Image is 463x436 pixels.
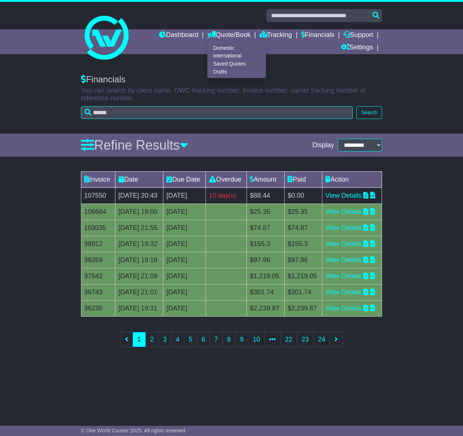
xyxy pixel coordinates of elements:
[247,188,285,204] td: $88.44
[247,220,285,236] td: $74.87
[197,332,210,347] a: 6
[325,208,362,215] a: View Details
[325,288,362,296] a: View Details
[356,106,382,119] button: Search
[81,236,115,252] td: 98912
[247,236,285,252] td: $155.3
[247,204,285,220] td: $25.35
[163,220,206,236] td: [DATE]
[81,188,115,204] td: 107550
[163,252,206,268] td: [DATE]
[297,332,314,347] a: 23
[325,224,362,231] a: View Details
[260,29,292,42] a: Tracking
[247,268,285,284] td: $1,219.05
[235,332,248,347] a: 9
[115,252,163,268] td: [DATE] 19:18
[247,284,285,301] td: $301.74
[325,305,362,312] a: View Details
[115,236,163,252] td: [DATE] 19:32
[163,188,206,204] td: [DATE]
[325,256,362,264] a: View Details
[247,301,285,317] td: $2,239.87
[210,332,223,347] a: 7
[208,44,266,52] a: Domestic
[208,52,266,60] a: International
[285,284,322,301] td: $301.74
[163,268,206,284] td: [DATE]
[81,284,115,301] td: 96743
[163,301,206,317] td: [DATE]
[325,272,362,280] a: View Details
[81,428,187,433] span: © One World Courier 2025. All rights reserved.
[163,204,206,220] td: [DATE]
[322,172,382,188] td: Action
[285,301,322,317] td: $2,239.87
[285,172,322,188] td: Paid
[163,236,206,252] td: [DATE]
[184,332,197,347] a: 5
[81,204,115,220] td: 106684
[81,301,115,317] td: 96235
[205,172,247,188] td: Overdue
[222,332,236,347] a: 8
[115,172,163,188] td: Date
[285,252,322,268] td: $97.96
[208,68,266,76] a: Drafts
[115,204,163,220] td: [DATE] 19:00
[115,188,163,204] td: [DATE] 20:43
[159,29,198,42] a: Dashboard
[313,332,330,347] a: 24
[207,42,266,78] div: Quote/Book
[285,188,322,204] td: $0.00
[81,74,382,85] div: Financials
[81,87,382,103] p: You can search by client name, OWC tracking number, invoice number, carrier tracking number or re...
[325,192,362,199] a: View Details
[81,138,188,153] a: Refine Results
[115,268,163,284] td: [DATE] 21:08
[285,220,322,236] td: $74.87
[280,332,297,347] a: 22
[312,141,334,149] span: Display
[81,252,115,268] td: 98269
[209,191,244,201] div: 10 day(s)
[171,332,184,347] a: 4
[115,284,163,301] td: [DATE] 21:01
[285,236,322,252] td: $155.3
[158,332,171,347] a: 3
[81,172,115,188] td: Invoice
[301,29,334,42] a: Financials
[285,204,322,220] td: $25.35
[81,268,115,284] td: 97542
[344,29,373,42] a: Support
[163,284,206,301] td: [DATE]
[163,172,206,188] td: Due Date
[81,220,115,236] td: 103035
[208,60,266,68] a: Saved Quotes
[207,29,251,42] a: Quote/Book
[341,42,373,54] a: Settings
[247,252,285,268] td: $97.96
[133,332,146,347] a: 1
[247,172,285,188] td: Amount
[325,240,362,247] a: View Details
[285,268,322,284] td: $1,219.05
[115,301,163,317] td: [DATE] 19:31
[248,332,265,347] a: 10
[115,220,163,236] td: [DATE] 21:55
[145,332,159,347] a: 2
